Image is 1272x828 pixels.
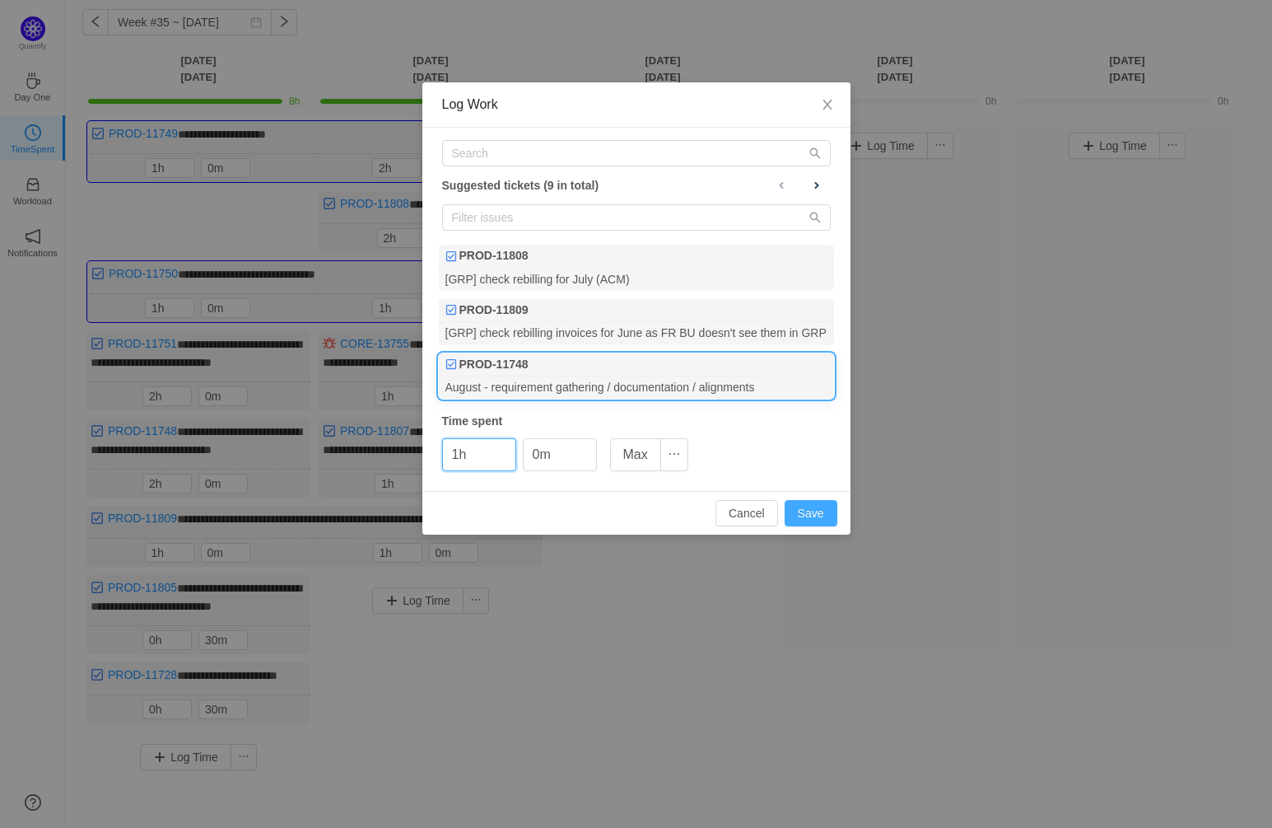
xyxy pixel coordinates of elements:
[459,302,529,319] b: PROD-11809
[442,175,831,196] div: Suggested tickets (9 in total)
[809,212,821,223] i: icon: search
[785,500,837,526] button: Save
[445,250,457,262] img: Task
[610,438,661,471] button: Max
[442,413,831,430] div: Time spent
[715,500,778,526] button: Cancel
[442,204,831,231] input: Filter issues
[445,358,457,370] img: Task
[459,247,529,264] b: PROD-11808
[804,82,850,129] button: Close
[445,304,457,316] img: Task
[442,96,831,114] div: Log Work
[821,98,834,111] i: icon: close
[809,147,821,159] i: icon: search
[439,377,834,399] div: August - requirement gathering / documentation / alignments
[439,268,834,290] div: [GRP] check rebilling for July (ACM)
[439,322,834,344] div: [GRP] check rebilling invoices for June as FR BU doesn't see them in GRP
[660,438,688,471] button: icon: ellipsis
[459,356,529,373] b: PROD-11748
[442,140,831,166] input: Search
